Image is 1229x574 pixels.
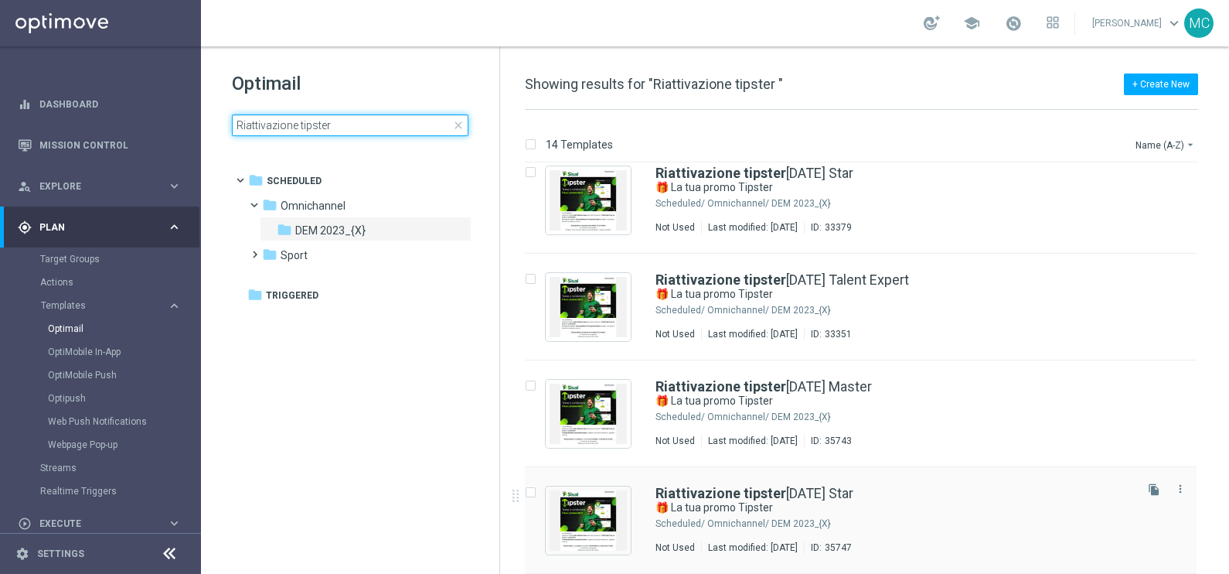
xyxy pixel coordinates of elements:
[655,501,1132,515] div: 🎁 La tua promo Tipster
[41,301,151,310] span: Templates
[655,380,872,394] a: Riattivazione tipster[DATE] Master
[509,147,1226,254] div: Press SPACE to select this row.
[804,542,852,554] div: ID:
[1148,483,1160,496] i: file_copy
[509,254,1226,360] div: Press SPACE to select this row.
[40,253,161,265] a: Target Groups
[655,501,1096,515] a: 🎁 La tua promo Tipster
[41,301,167,310] div: Templates
[655,272,786,288] b: Riattivazione tipster
[804,328,852,340] div: ID:
[825,435,852,447] div: 35743
[546,138,613,152] p: 14 Templates
[48,433,199,456] div: Webpage Pop-up
[1166,15,1183,32] span: keyboard_arrow_down
[17,180,182,193] button: person_search Explore keyboard_arrow_right
[550,277,627,337] img: 33351.jpeg
[655,542,695,554] div: Not Used
[18,517,167,531] div: Execute
[18,517,32,531] i: play_circle_outline
[167,179,182,193] i: keyboard_arrow_right
[37,549,84,559] a: Settings
[48,340,199,364] div: OptiMobile In-App
[1124,73,1198,95] button: + Create New
[1174,483,1186,495] i: more_vert
[655,394,1132,408] div: 🎁 La tua promo Tipster
[655,304,705,316] div: Scheduled/
[232,114,468,136] input: Search Template
[295,224,366,237] span: DEM 2023_{X}
[702,435,804,447] div: Last modified: [DATE]
[17,221,182,234] div: gps_fixed Plan keyboard_arrow_right
[266,289,318,302] span: Triggered
[655,165,786,181] b: Riattivazione tipster
[48,439,161,451] a: Webpage Pop-up
[655,197,705,210] div: Scheduled/
[655,435,695,447] div: Not Used
[655,180,1132,195] div: 🎁 La tua promo Tipster
[167,516,182,531] i: keyboard_arrow_right
[655,221,695,234] div: Not Used
[525,76,783,92] span: Showing results for "Riattivazione tipster "
[655,273,909,287] a: Riattivazione tipster[DATE] Talent Expert
[509,360,1226,467] div: Press SPACE to select this row.
[40,299,182,312] button: Templates keyboard_arrow_right
[277,222,292,237] i: folder
[1091,12,1184,35] a: [PERSON_NAME]keyboard_arrow_down
[48,392,161,405] a: Optipush
[18,179,167,193] div: Explore
[167,299,182,313] i: keyboard_arrow_right
[48,317,199,340] div: Optimail
[48,387,199,410] div: Optipush
[15,547,29,561] i: settings
[655,518,705,530] div: Scheduled/
[452,119,465,132] span: close
[39,223,167,232] span: Plan
[804,221,852,234] div: ID:
[17,518,182,530] button: play_circle_outline Execute keyboard_arrow_right
[39,519,167,528] span: Execute
[18,179,32,193] i: person_search
[825,221,852,234] div: 33379
[509,467,1226,574] div: Press SPACE to select this row.
[550,170,627,231] img: 33379.jpeg
[40,271,199,294] div: Actions
[40,248,199,271] div: Target Groups
[262,197,277,213] i: folder
[262,247,277,262] i: folder
[702,328,804,340] div: Last modified: [DATE]
[40,456,199,480] div: Streams
[655,180,1096,195] a: 🎁 La tua promo Tipster
[1173,480,1188,498] button: more_vert
[281,199,346,213] span: Omnichannel
[18,97,32,111] i: equalizer
[17,98,182,111] button: equalizer Dashboard
[18,220,32,234] i: gps_fixed
[48,415,161,428] a: Web Push Notifications
[39,125,182,166] a: Mission Control
[655,287,1132,302] div: 🎁 La tua promo Tipster
[825,542,852,554] div: 35747
[40,276,161,289] a: Actions
[232,71,468,96] h1: Optimail
[707,518,1132,530] div: Scheduled/Omnichannel/DEM 2023_{X}
[267,174,322,188] span: Scheduled
[40,480,199,503] div: Realtime Triggers
[550,490,627,551] img: 35747.jpeg
[655,378,786,395] b: Riattivazione tipster
[48,410,199,433] div: Web Push Notifications
[17,139,182,152] button: Mission Control
[40,294,199,456] div: Templates
[40,485,161,497] a: Realtime Triggers
[655,166,853,180] a: Riattivazione tipster[DATE] Star
[248,173,264,188] i: folder
[825,328,852,340] div: 33351
[707,304,1132,316] div: Scheduled/Omnichannel/DEM 2023_{X}
[167,220,182,234] i: keyboard_arrow_right
[655,411,705,423] div: Scheduled/
[39,84,182,125] a: Dashboard
[48,346,161,358] a: OptiMobile In-App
